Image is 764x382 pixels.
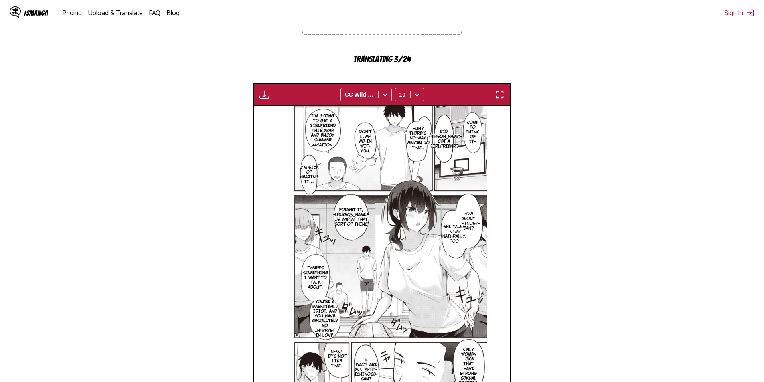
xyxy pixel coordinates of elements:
p: Don't lump me in with you. [358,128,373,155]
p: I'm sick of hearing it... [298,164,320,186]
img: Download translated images [259,90,269,99]
p: She talks to me naturally, too [441,223,468,245]
p: How about Ichinose-san? [455,210,482,232]
button: Sign In [724,9,754,17]
p: N-No, it's not like that. [325,348,349,370]
a: IsManga LogoIsManga [10,6,63,19]
a: FAQ [149,9,160,17]
a: Upload & Translate [88,9,143,17]
p: Translating 3/24 [302,55,462,64]
p: I'm going to get a girlfriend this year and enjoy summer vacation. [307,112,338,149]
p: You're a basketball idiot, and you have absolutely no interest in love. [310,298,340,340]
p: There's something I want to talk about. [302,264,330,291]
a: Blog [167,9,180,17]
img: Enter fullscreen [495,90,505,99]
img: IsManga Logo [10,6,21,18]
p: Huh? There's no way we can do that. [405,125,431,152]
img: Sign out [746,9,754,17]
p: Forget it, [PERSON_NAME] is bad at that sort of thing [332,206,371,228]
p: Did [PERSON_NAME] get a girlfriend? [424,128,464,150]
p: Come to think of it- [464,119,481,146]
a: Pricing [63,9,82,17]
div: IsManga [24,9,48,17]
